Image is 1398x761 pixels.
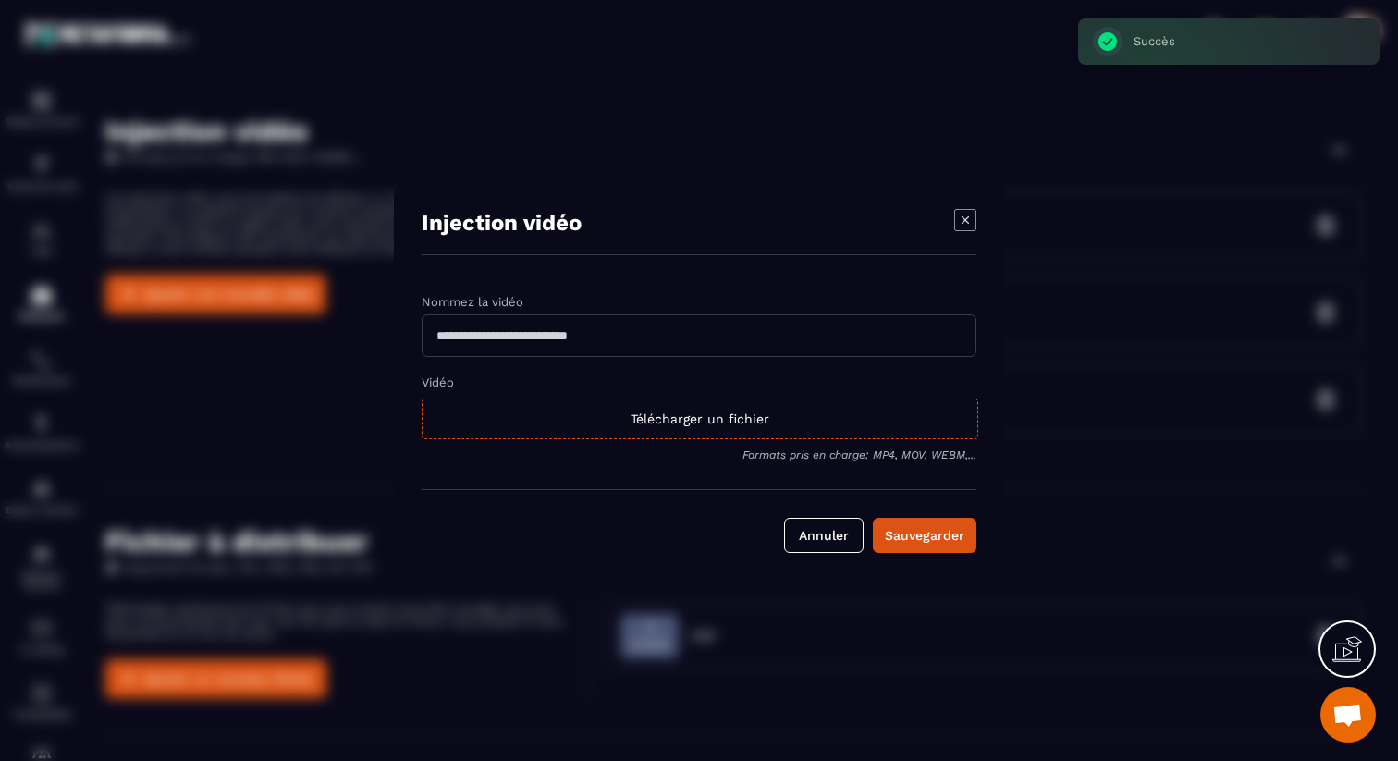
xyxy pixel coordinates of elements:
[784,518,864,553] button: Annuler
[422,375,454,389] label: Vidéo
[422,295,523,309] label: Nommez la vidéo
[422,399,978,439] div: Télécharger un fichier
[1320,687,1376,743] a: Ouvrir le chat
[742,448,976,461] p: Formats pris en charge: MP4, MOV, WEBM,...
[873,518,976,553] button: Sauvegarder
[885,526,964,545] div: Sauvegarder
[422,209,582,235] p: Injection vidéo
